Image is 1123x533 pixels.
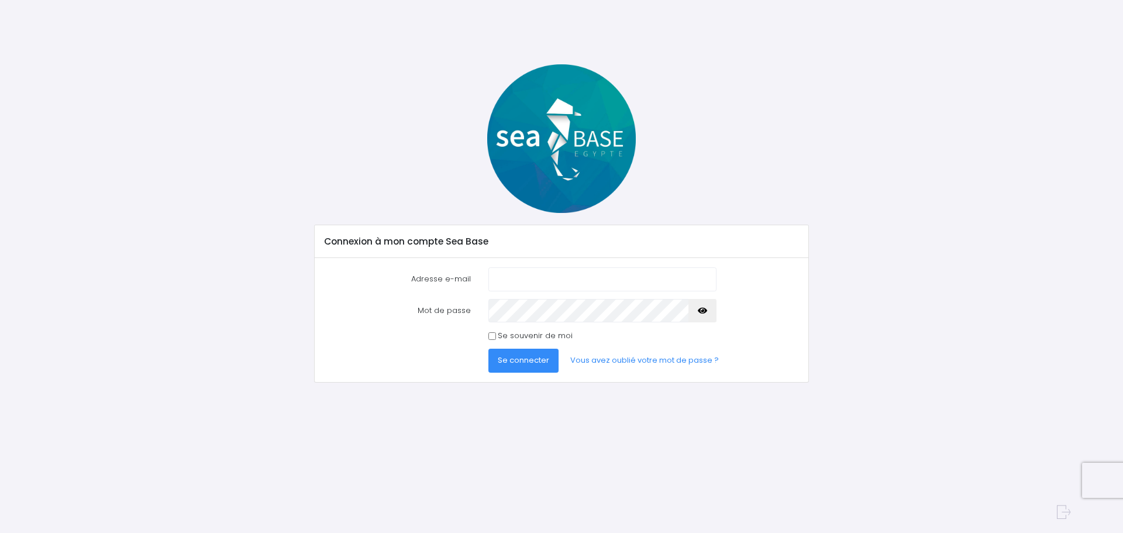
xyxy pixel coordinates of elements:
button: Se connecter [488,349,559,372]
label: Adresse e-mail [316,267,480,291]
div: Connexion à mon compte Sea Base [315,225,808,258]
span: Se connecter [498,355,549,366]
label: Se souvenir de moi [498,330,573,342]
a: Vous avez oublié votre mot de passe ? [561,349,728,372]
label: Mot de passe [316,299,480,322]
